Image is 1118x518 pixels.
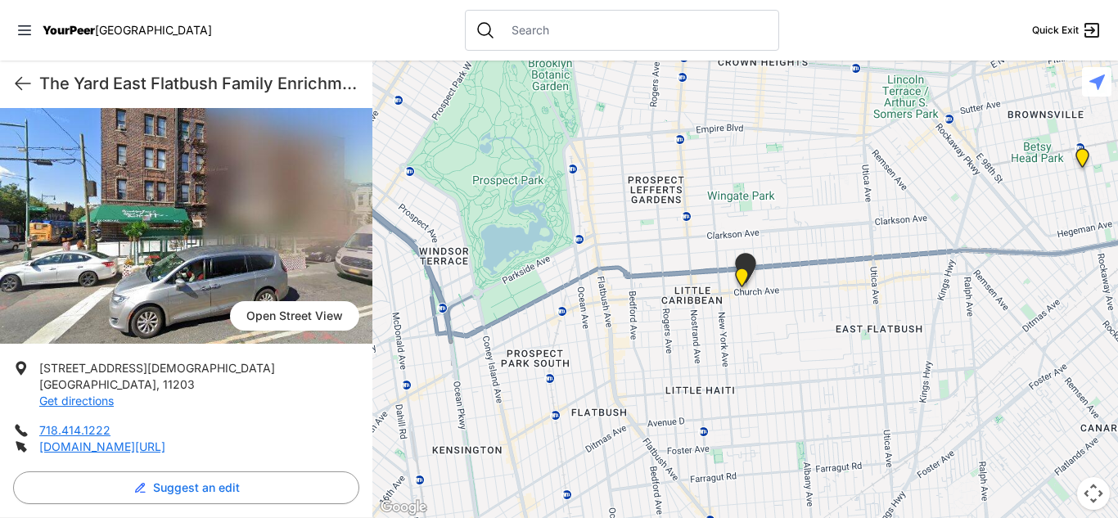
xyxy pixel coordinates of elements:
[376,497,431,518] img: Google
[39,423,110,437] a: 718.414.1222
[13,471,359,504] button: Suggest an edit
[39,72,359,95] h1: The Yard East Flatbush Family Enrichment Center (FEC)
[163,377,195,391] span: 11203
[153,480,240,496] span: Suggest an edit
[39,439,165,453] a: [DOMAIN_NAME][URL]
[156,377,160,391] span: ,
[502,22,769,38] input: Search
[95,23,212,37] span: [GEOGRAPHIC_DATA]
[39,377,156,391] span: [GEOGRAPHIC_DATA]
[39,361,275,375] span: [STREET_ADDRESS][DEMOGRAPHIC_DATA]
[1077,477,1110,510] button: Map camera controls
[39,394,114,408] a: Get directions
[376,497,431,518] a: Open this area in Google Maps (opens a new window)
[732,253,760,290] div: Rising Ground
[1072,148,1093,174] div: Brooklyn DYCD Youth Drop-in Center
[230,301,359,331] span: Open Street View
[43,25,212,35] a: YourPeer[GEOGRAPHIC_DATA]
[43,23,95,37] span: YourPeer
[1032,20,1102,40] a: Quick Exit
[1032,24,1079,37] span: Quick Exit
